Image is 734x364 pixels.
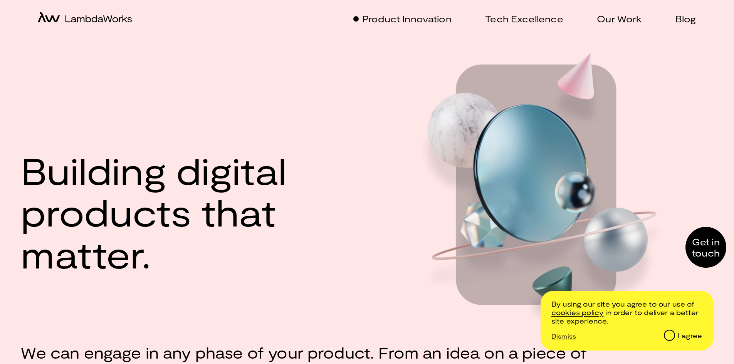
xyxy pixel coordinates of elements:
[21,149,411,275] h1: Building digital products that matter.
[551,332,576,340] p: Dismiss
[38,12,132,25] a: home-icon
[485,13,563,24] p: Tech Excellence
[362,13,452,24] p: Product Innovation
[353,13,452,24] a: Product Innovation
[551,300,695,317] a: /cookie-and-privacy-policy
[551,300,702,325] p: By using our site you agree to our in order to deliver a better site experience.
[411,50,668,339] img: Hero image web
[476,13,563,24] a: Tech Excellence
[597,13,642,24] p: Our Work
[666,13,696,24] a: Blog
[588,13,642,24] a: Our Work
[678,332,702,340] div: I agree
[675,13,696,24] p: Blog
